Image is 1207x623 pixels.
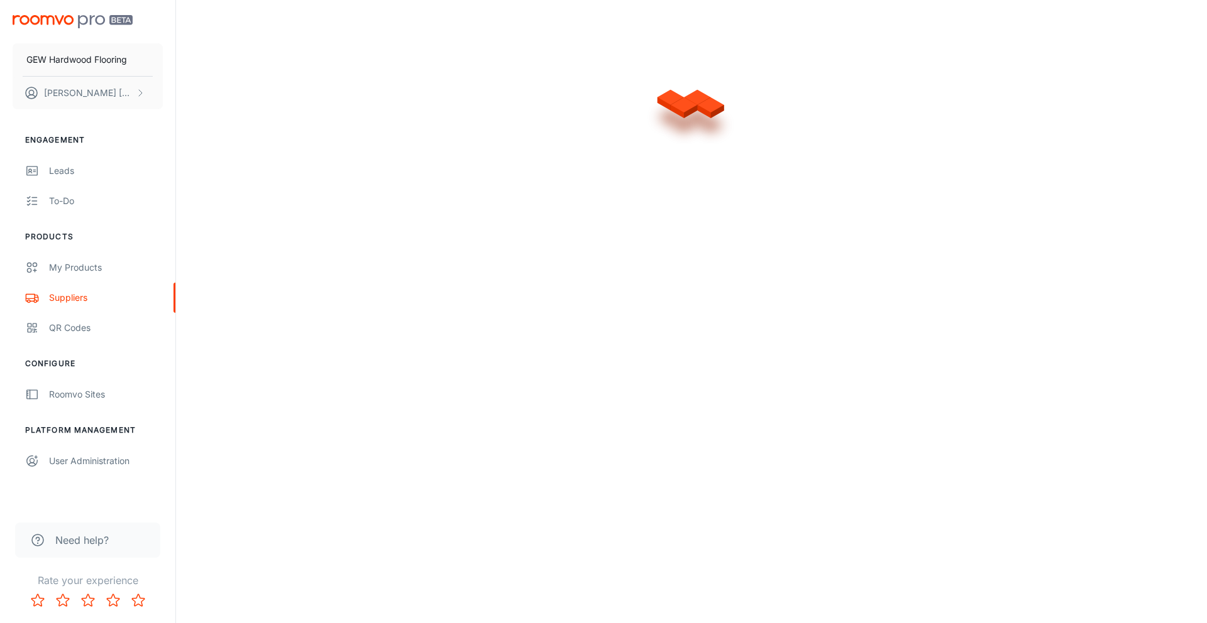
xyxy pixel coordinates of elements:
[49,194,163,208] div: To-do
[13,77,163,109] button: [PERSON_NAME] [PERSON_NAME]
[49,164,163,178] div: Leads
[13,43,163,76] button: GEW Hardwood Flooring
[44,86,133,100] p: [PERSON_NAME] [PERSON_NAME]
[13,15,133,28] img: Roomvo PRO Beta
[26,53,127,67] p: GEW Hardwood Flooring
